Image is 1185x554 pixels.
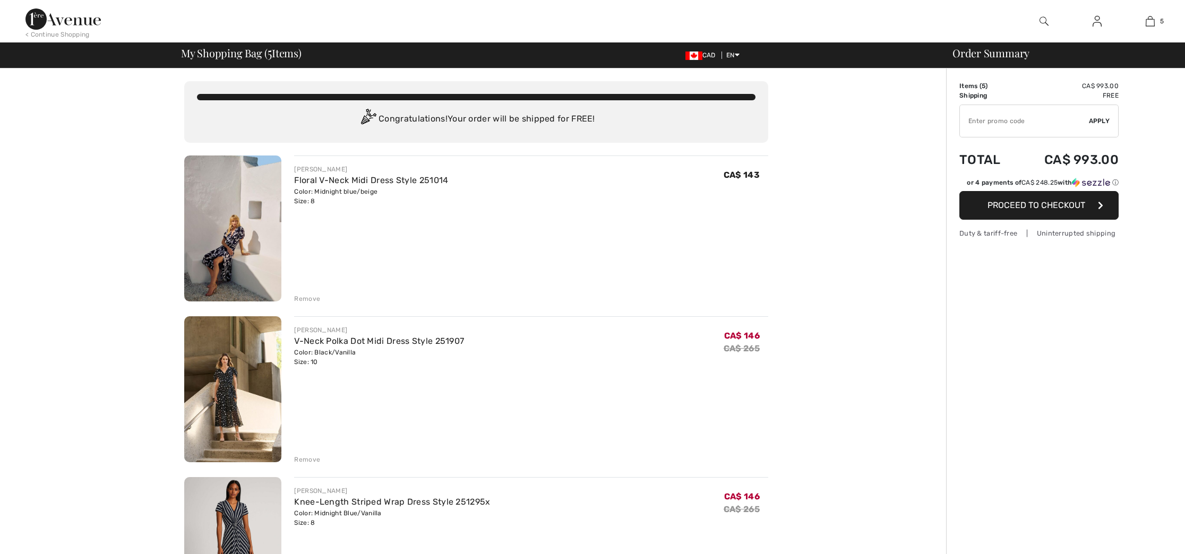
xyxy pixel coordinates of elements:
[724,170,760,180] span: CA$ 143
[181,48,302,58] span: My Shopping Bag ( Items)
[294,175,448,185] a: Floral V-Neck Midi Dress Style 251014
[1072,178,1110,187] img: Sezzle
[1124,15,1176,28] a: 5
[294,325,464,335] div: [PERSON_NAME]
[1093,15,1102,28] img: My Info
[294,508,490,527] div: Color: Midnight Blue/Vanilla Size: 8
[25,8,101,30] img: 1ère Avenue
[724,504,760,514] s: CA$ 265
[184,316,281,462] img: V-Neck Polka Dot Midi Dress Style 251907
[1084,15,1110,28] a: Sign In
[940,48,1179,58] div: Order Summary
[959,178,1119,191] div: or 4 payments ofCA$ 248.25withSezzle Click to learn more about Sezzle
[294,187,448,206] div: Color: Midnight blue/beige Size: 8
[982,82,985,90] span: 5
[724,331,760,341] span: CA$ 146
[1021,179,1058,186] span: CA$ 248.25
[25,30,90,39] div: < Continue Shopping
[967,178,1119,187] div: or 4 payments of with
[294,165,448,174] div: [PERSON_NAME]
[184,155,281,301] img: Floral V-Neck Midi Dress Style 251014
[357,109,379,130] img: Congratulation2.svg
[1089,116,1110,126] span: Apply
[294,294,320,304] div: Remove
[294,497,490,507] a: Knee-Length Striped Wrap Dress Style 251295x
[1040,15,1049,28] img: search the website
[1016,142,1119,178] td: CA$ 993.00
[685,51,720,59] span: CAD
[294,348,464,367] div: Color: Black/Vanilla Size: 10
[294,486,490,496] div: [PERSON_NAME]
[724,491,760,501] span: CA$ 146
[1016,81,1119,91] td: CA$ 993.00
[197,109,755,130] div: Congratulations! Your order will be shipped for FREE!
[1160,16,1164,26] span: 5
[959,191,1119,220] button: Proceed to Checkout
[726,51,740,59] span: EN
[294,455,320,464] div: Remove
[724,343,760,353] s: CA$ 265
[959,81,1016,91] td: Items ( )
[1016,91,1119,100] td: Free
[987,200,1085,210] span: Proceed to Checkout
[959,142,1016,178] td: Total
[294,336,464,346] a: V-Neck Polka Dot Midi Dress Style 251907
[960,105,1089,137] input: Promo code
[685,51,702,60] img: Canadian Dollar
[959,228,1119,238] div: Duty & tariff-free | Uninterrupted shipping
[959,91,1016,100] td: Shipping
[1146,15,1155,28] img: My Bag
[268,45,272,59] span: 5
